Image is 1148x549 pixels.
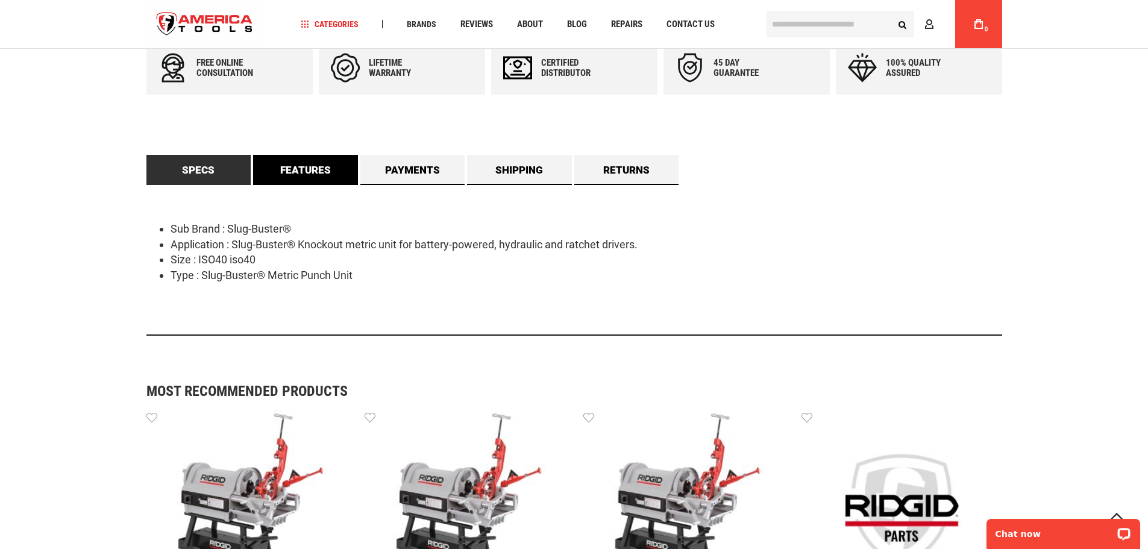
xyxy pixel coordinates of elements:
[369,58,441,78] div: Lifetime warranty
[146,155,251,185] a: Specs
[460,20,493,29] span: Reviews
[886,58,958,78] div: 100% quality assured
[606,16,648,33] a: Repairs
[455,16,498,33] a: Reviews
[301,20,359,28] span: Categories
[146,384,960,398] strong: Most Recommended Products
[512,16,548,33] a: About
[171,237,1002,253] li: Application : Slug-Buster® Knockout metric unit for battery-powered, hydraulic and ratchet drivers.
[146,2,263,47] a: store logo
[517,20,543,29] span: About
[891,13,914,36] button: Search
[611,20,642,29] span: Repairs
[401,16,442,33] a: Brands
[541,58,613,78] div: Certified Distributor
[171,268,1002,283] li: Type : Slug-Buster® Metric Punch Unit
[979,511,1148,549] iframe: LiveChat chat widget
[146,2,263,47] img: America Tools
[171,252,1002,268] li: Size : ISO40 iso40
[407,20,436,28] span: Brands
[714,58,786,78] div: 45 day Guarantee
[295,16,364,33] a: Categories
[253,155,358,185] a: Features
[661,16,720,33] a: Contact Us
[562,16,592,33] a: Blog
[667,20,715,29] span: Contact Us
[567,20,587,29] span: Blog
[985,26,988,33] span: 0
[574,155,679,185] a: Returns
[171,221,1002,237] li: Sub Brand : Slug-Buster®
[196,58,269,78] div: Free online consultation
[360,155,465,185] a: Payments
[467,155,572,185] a: Shipping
